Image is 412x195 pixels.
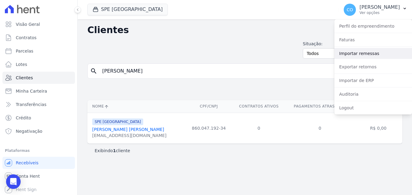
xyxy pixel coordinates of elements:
[16,48,33,54] span: Parcelas
[16,173,40,179] span: Conta Hent
[90,67,97,75] i: search
[113,148,116,153] b: 1
[339,1,412,18] button: CO [PERSON_NAME] Ver opções
[347,8,353,12] span: CO
[16,128,42,134] span: Negativação
[2,157,75,169] a: Recebíveis
[16,115,31,121] span: Crédito
[2,18,75,30] a: Visão Geral
[16,88,47,94] span: Minha Carteira
[232,100,285,113] th: Contratos Ativos
[360,4,400,10] p: [PERSON_NAME]
[354,113,402,143] td: R$ 0,00
[360,10,400,15] p: Ver opções
[334,102,412,113] a: Logout
[5,147,73,154] div: Plataformas
[2,72,75,84] a: Clientes
[285,113,354,143] td: 0
[2,32,75,44] a: Contratos
[2,85,75,97] a: Minha Carteira
[92,118,143,125] span: SPE [GEOGRAPHIC_DATA]
[334,61,412,72] a: Exportar retornos
[334,21,412,32] a: Perfil do empreendimento
[334,75,412,86] a: Importar de ERP
[334,89,412,100] a: Auditoria
[2,125,75,137] a: Negativação
[2,98,75,111] a: Transferências
[185,113,232,143] td: 860.047.192-34
[16,75,33,81] span: Clientes
[87,4,168,15] button: SPE [GEOGRAPHIC_DATA]
[303,41,350,47] label: Situação:
[87,100,185,113] th: Nome
[232,113,285,143] td: 0
[16,101,46,108] span: Transferências
[99,65,400,77] input: Buscar por nome, CPF ou e-mail
[92,132,167,139] div: [EMAIL_ADDRESS][DOMAIN_NAME]
[95,148,130,154] p: Exibindo cliente
[16,61,27,67] span: Lotes
[16,35,36,41] span: Contratos
[2,170,75,182] a: Conta Hent
[2,58,75,70] a: Lotes
[6,174,21,189] div: Open Intercom Messenger
[16,160,39,166] span: Recebíveis
[334,48,412,59] a: Importar remessas
[185,100,232,113] th: CPF/CNPJ
[2,112,75,124] a: Crédito
[92,127,164,132] a: [PERSON_NAME] [PERSON_NAME]
[16,21,40,27] span: Visão Geral
[87,25,348,36] h2: Clientes
[285,100,354,113] th: Pagamentos Atrasados
[334,34,412,45] a: Faturas
[2,45,75,57] a: Parcelas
